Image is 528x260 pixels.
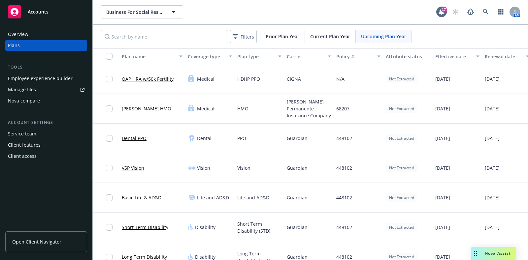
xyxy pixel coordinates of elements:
span: Prior Plan Year [266,33,299,40]
span: Current Plan Year [310,33,350,40]
span: Life and AD&D [197,194,229,201]
a: Overview [5,29,87,40]
button: Plan name [119,48,185,64]
div: Plan type [237,53,274,60]
span: [DATE] [435,135,450,142]
span: Guardian [287,224,308,231]
a: Plans [5,40,87,51]
div: Account settings [5,119,87,126]
span: Guardian [287,194,308,201]
span: 448102 [336,164,352,171]
span: Filters [231,32,255,42]
div: Renewal date [485,53,522,60]
div: Plans [8,40,20,51]
div: Plan name [122,53,175,60]
span: [DATE] [435,164,450,171]
div: Service team [8,129,36,139]
a: Search [479,5,492,18]
span: Guardian [287,164,308,171]
span: Disability [195,224,215,231]
span: [DATE] [435,75,450,82]
span: 448102 [336,135,352,142]
span: Vision [197,164,210,171]
span: HMO [237,105,248,112]
span: Guardian [287,135,308,142]
span: Medical [197,105,214,112]
div: Effective date [435,53,472,60]
div: Nova compare [8,96,40,106]
span: PPO [237,135,246,142]
div: Attribute status [386,53,430,60]
input: Toggle Row Selected [106,135,113,142]
span: CIGNA [287,75,301,82]
span: Upcoming Plan Year [361,33,406,40]
input: Search by name [101,30,227,43]
button: Attribute status [383,48,433,64]
div: Drag to move [471,247,479,260]
span: Business For Social Responsibility (BSR) [106,9,163,15]
span: 448102 [336,224,352,231]
div: Not Extracted [386,223,417,231]
a: Basic Life & AD&D [122,194,161,201]
a: Dental PPO [122,135,147,142]
div: Policy # [336,53,373,60]
span: [DATE] [435,224,450,231]
button: Effective date [433,48,482,64]
input: Toggle Row Selected [106,194,113,201]
div: Not Extracted [386,75,417,83]
span: Accounts [28,9,49,14]
span: Dental [197,135,212,142]
button: Nova Assist [471,247,516,260]
input: Toggle Row Selected [106,76,113,82]
input: Toggle Row Selected [106,224,113,231]
span: [DATE] [435,194,450,201]
button: Policy # [334,48,383,64]
a: Manage files [5,84,87,95]
span: N/A [336,75,345,82]
button: Filters [230,30,257,43]
span: [DATE] [485,194,500,201]
button: Business For Social Responsibility (BSR) [101,5,183,18]
span: Vision [237,164,250,171]
a: Service team [5,129,87,139]
a: OAP HRA w/50k Fertility [122,75,174,82]
span: [DATE] [485,135,500,142]
a: Short Term Disability [122,224,168,231]
div: Not Extracted [386,164,417,172]
span: [DATE] [485,224,500,231]
div: Carrier [287,53,324,60]
div: Manage files [8,84,36,95]
span: 68207 [336,105,349,112]
div: Client features [8,140,41,150]
input: Select all [106,53,113,60]
a: Employee experience builder [5,73,87,84]
a: Client access [5,151,87,161]
a: Report a Bug [464,5,477,18]
input: Toggle Row Selected [106,165,113,171]
div: Tools [5,64,87,71]
span: Open Client Navigator [12,238,61,245]
div: Client access [8,151,37,161]
a: VSP Vision [122,164,144,171]
span: Medical [197,75,214,82]
button: Plan type [235,48,284,64]
div: Overview [8,29,28,40]
div: Not Extracted [386,193,417,202]
span: Nova Assist [485,250,511,256]
span: [DATE] [485,105,500,112]
span: HDHP PPO [237,75,260,82]
span: 448102 [336,194,352,201]
a: [PERSON_NAME] HMO [122,105,171,112]
button: Carrier [284,48,334,64]
span: Short Term Disability (STD) [237,220,281,234]
span: [DATE] [485,75,500,82]
div: Coverage type [188,53,225,60]
a: Client features [5,140,87,150]
div: Employee experience builder [8,73,73,84]
input: Toggle Row Selected [106,105,113,112]
div: Not Extracted [386,104,417,113]
a: Accounts [5,3,87,21]
button: Coverage type [185,48,235,64]
div: Not Extracted [386,134,417,142]
a: Start snowing [449,5,462,18]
